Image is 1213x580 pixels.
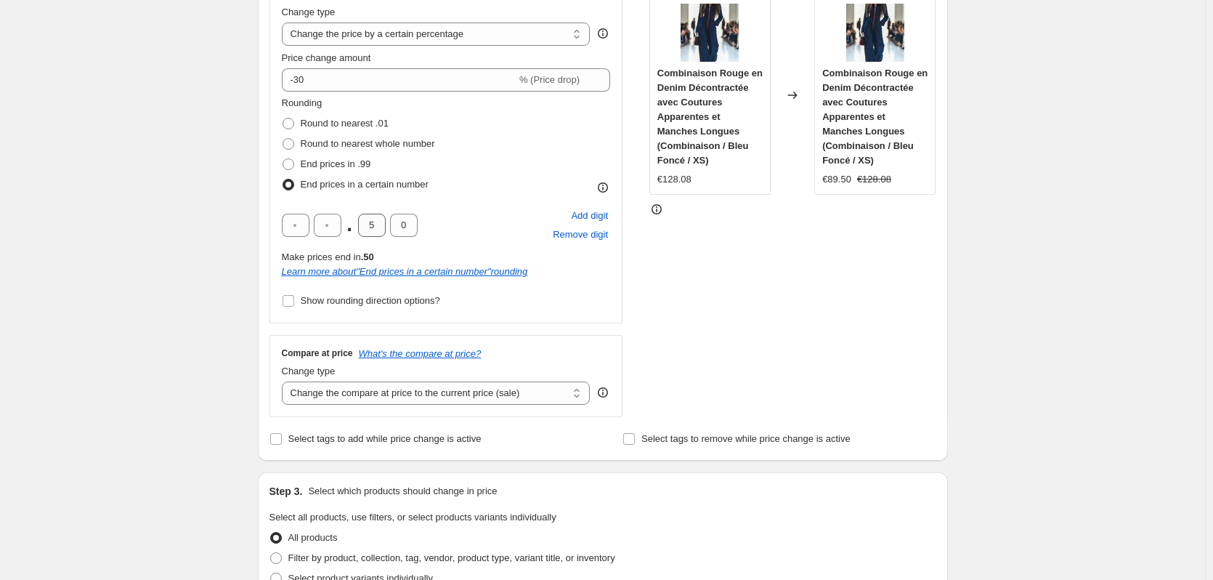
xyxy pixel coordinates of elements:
i: Learn more about " End prices in a certain number " rounding [282,266,528,277]
span: Price change amount [282,52,371,63]
button: Add placeholder [569,206,610,225]
span: Change type [282,366,336,376]
b: .50 [361,251,374,262]
span: Select tags to add while price change is active [288,433,482,444]
span: Make prices end in [282,251,374,262]
img: jpg_7b46f1d8-3a1d-4cf6-84c2-98f04ef06b4f_80x.jpg [846,4,904,62]
div: help [596,26,610,41]
input: ﹡ [282,214,309,237]
span: End prices in a certain number [301,179,429,190]
span: All products [288,532,338,543]
span: % (Price drop) [519,74,580,85]
span: Remove digit [553,227,608,242]
span: Combinaison Rouge en Denim Décontractée avec Coutures Apparentes et Manches Longues (Combinaison ... [657,68,763,166]
span: Round to nearest whole number [301,138,435,149]
img: jpg_7b46f1d8-3a1d-4cf6-84c2-98f04ef06b4f_80x.jpg [681,4,739,62]
span: Change type [282,7,336,17]
span: Show rounding direction options? [301,295,440,306]
h3: Compare at price [282,347,353,359]
a: Learn more about"End prices in a certain number"rounding [282,266,528,277]
div: €89.50 [822,172,851,187]
p: Select which products should change in price [308,484,497,499]
input: -15 [282,68,516,92]
button: Remove placeholder [551,225,610,244]
span: . [346,214,354,237]
input: ﹡ [314,214,341,237]
div: €128.08 [657,172,691,187]
span: Select tags to remove while price change is active [641,433,851,444]
span: Round to nearest .01 [301,118,389,129]
span: Rounding [282,97,322,108]
span: Combinaison Rouge en Denim Décontractée avec Coutures Apparentes et Manches Longues (Combinaison ... [822,68,928,166]
span: Filter by product, collection, tag, vendor, product type, variant title, or inventory [288,552,615,563]
span: Add digit [571,209,608,223]
input: ﹡ [390,214,418,237]
span: End prices in .99 [301,158,371,169]
div: help [596,385,610,400]
button: What's the compare at price? [359,348,482,359]
strike: €128.08 [857,172,891,187]
h2: Step 3. [269,484,303,499]
span: Select all products, use filters, or select products variants individually [269,512,556,523]
input: ﹡ [358,214,386,237]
